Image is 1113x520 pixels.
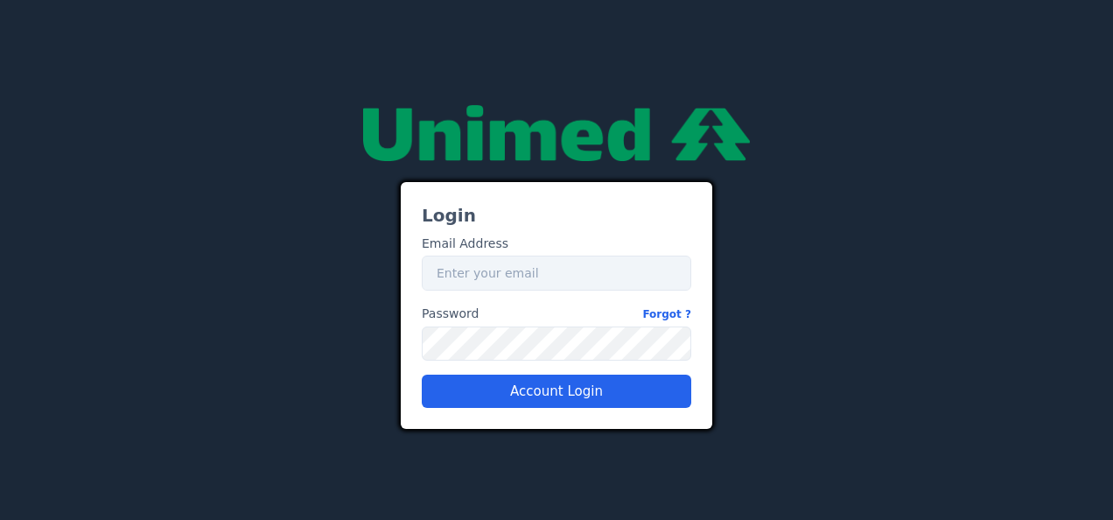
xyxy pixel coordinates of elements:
label: Email Address [422,235,508,253]
input: Enter your email [422,256,691,291]
label: Password [422,305,691,323]
h3: Login [422,203,691,228]
a: Forgot ? [642,305,691,323]
button: Account Login [422,375,691,408]
img: null [363,105,750,161]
